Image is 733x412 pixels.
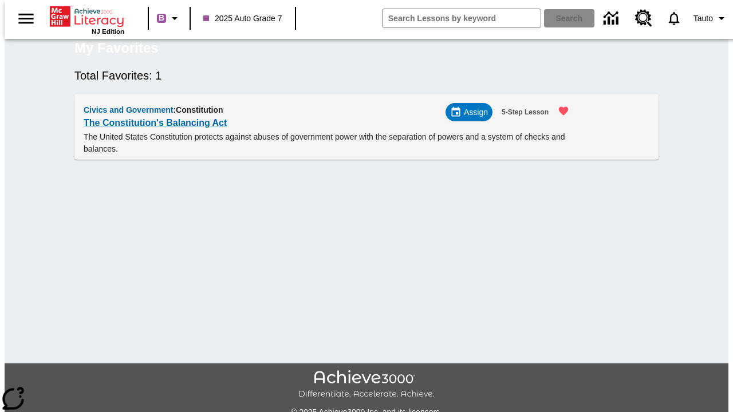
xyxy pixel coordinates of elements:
h5: My Favorites [74,39,159,57]
button: 5-Step Lesson [497,103,553,122]
span: 5-Step Lesson [502,106,549,118]
a: The Constitution's Balancing Act [84,115,227,131]
button: Open side menu [9,2,43,35]
span: 2025 Auto Grade 7 [203,13,282,25]
div: Home [50,4,124,35]
img: Achieve3000 Differentiate Accelerate Achieve [298,370,435,399]
span: NJ Edition [92,28,124,35]
button: Boost Class color is purple. Change class color [152,8,186,29]
a: Resource Center, Will open in new tab [628,3,659,34]
a: Data Center [597,3,628,34]
span: B [159,11,164,25]
span: Civics and Government [84,105,173,114]
a: Home [50,5,124,28]
button: Profile/Settings [689,8,733,29]
span: Tauto [693,13,713,25]
a: Notifications [659,3,689,33]
span: Assign [464,106,488,118]
div: Assign Choose Dates [446,103,492,121]
button: Remove from Favorites [551,98,576,124]
span: : Constitution [173,105,223,114]
h6: Total Favorites: 1 [74,66,659,85]
p: The United States Constitution protects against abuses of government power with the separation of... [84,131,576,155]
input: search field [383,9,541,27]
